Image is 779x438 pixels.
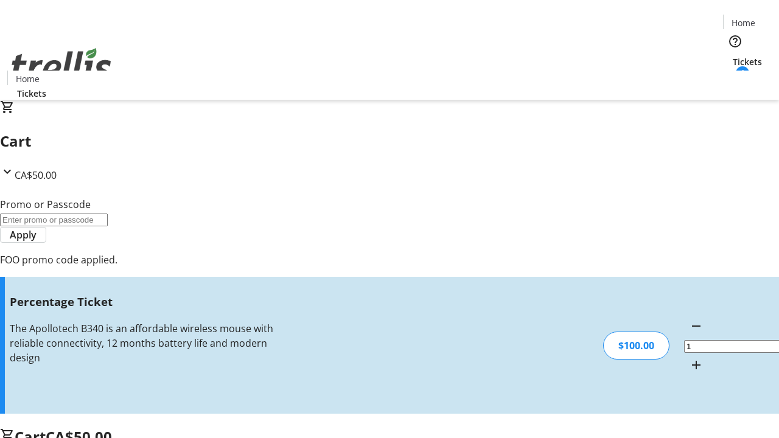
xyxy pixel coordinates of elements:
[15,169,57,182] span: CA$50.00
[723,29,747,54] button: Help
[10,228,37,242] span: Apply
[684,353,708,377] button: Increment by one
[724,16,763,29] a: Home
[10,293,276,310] h3: Percentage Ticket
[8,72,47,85] a: Home
[732,16,755,29] span: Home
[723,68,747,92] button: Cart
[733,55,762,68] span: Tickets
[684,314,708,338] button: Decrement by one
[10,321,276,365] div: The Apollotech B340 is an affordable wireless mouse with reliable connectivity, 12 months battery...
[7,87,56,100] a: Tickets
[16,72,40,85] span: Home
[17,87,46,100] span: Tickets
[723,55,772,68] a: Tickets
[7,35,116,96] img: Orient E2E Organization mbGOeGc8dg's Logo
[603,332,669,360] div: $100.00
